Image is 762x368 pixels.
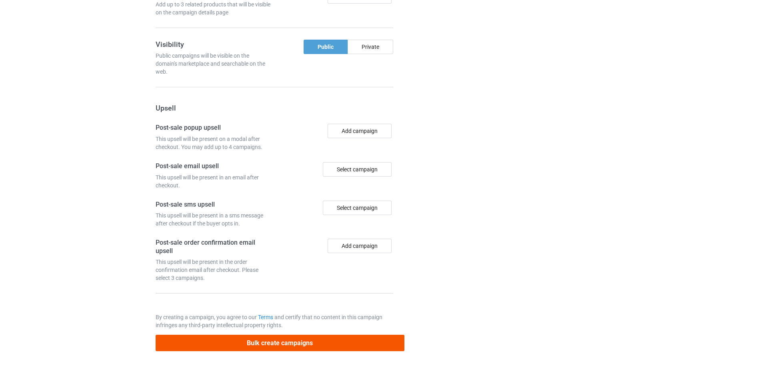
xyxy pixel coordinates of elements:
[304,40,348,54] div: Public
[156,124,272,132] h4: Post-sale popup upsell
[156,211,272,227] div: This upsell will be present in a sms message after checkout if the buyer opts in.
[328,124,392,138] button: Add campaign
[156,52,272,76] div: Public campaigns will be visible on the domain's marketplace and searchable on the web.
[156,335,404,351] button: Bulk create campaigns
[156,201,272,209] h4: Post-sale sms upsell
[258,314,273,320] a: Terms
[156,173,272,189] div: This upsell will be present in an email after checkout.
[348,40,393,54] div: Private
[156,40,272,49] h3: Visibility
[323,162,392,177] div: Select campaign
[156,0,272,16] div: Add up to 3 related products that will be visible on the campaign details page
[156,103,393,113] h3: Upsell
[323,201,392,215] div: Select campaign
[328,239,392,253] button: Add campaign
[156,162,272,171] h4: Post-sale email upsell
[156,313,393,329] p: By creating a campaign, you agree to our and certify that no content in this campaign infringes a...
[156,135,272,151] div: This upsell will be present on a modal after checkout. You may add up to 4 campaigns.
[156,239,272,255] h4: Post-sale order confirmation email upsell
[156,258,272,282] div: This upsell will be present in the order confirmation email after checkout. Please select 3 campa...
